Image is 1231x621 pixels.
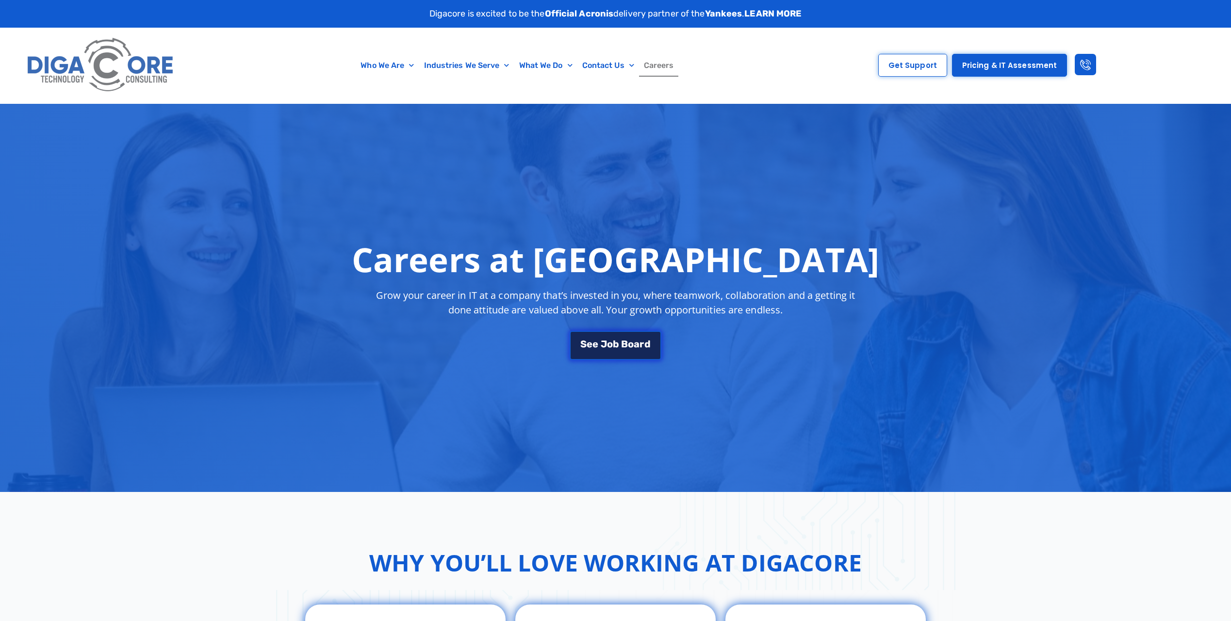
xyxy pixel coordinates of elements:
h2: Why You’ll Love Working at Digacore [369,545,862,580]
nav: Menu [237,54,797,77]
a: Who We Are [356,54,419,77]
a: See Job Board [570,331,661,360]
span: r [640,339,644,349]
strong: Official Acronis [545,8,614,19]
a: Industries We Serve [419,54,514,77]
span: o [628,339,634,349]
h1: Careers at [GEOGRAPHIC_DATA] [352,240,879,278]
span: d [644,339,651,349]
p: Grow your career in IT at a company that’s invested in you, where teamwork, collaboration and a g... [367,288,864,317]
a: Get Support [878,54,947,77]
span: a [634,339,640,349]
a: Careers [639,54,679,77]
span: J [601,339,607,349]
span: o [607,339,613,349]
span: Pricing & IT Assessment [962,62,1057,69]
img: Digacore logo 1 [23,33,179,98]
span: S [580,339,587,349]
a: LEARN MORE [744,8,802,19]
strong: Yankees [705,8,742,19]
span: b [613,339,619,349]
p: Digacore is excited to be the delivery partner of the . [429,7,802,20]
span: B [621,339,628,349]
span: Get Support [888,62,937,69]
span: e [592,339,598,349]
a: Contact Us [577,54,639,77]
span: e [587,339,592,349]
a: Pricing & IT Assessment [952,54,1067,77]
a: What We Do [514,54,577,77]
